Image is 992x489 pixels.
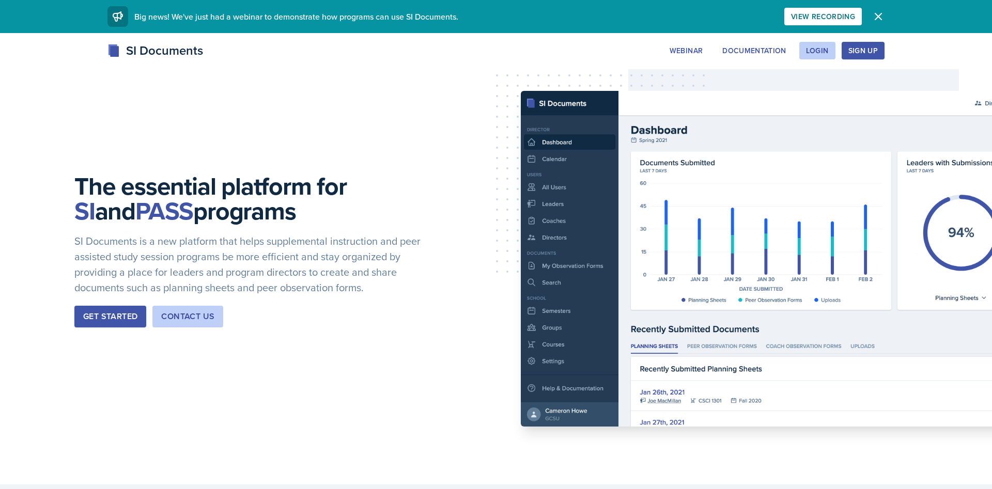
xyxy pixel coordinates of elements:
button: Documentation [716,42,793,59]
button: View Recording [784,8,862,25]
div: View Recording [791,12,855,21]
div: Sign Up [848,46,878,55]
div: SI Documents [107,41,203,60]
div: Documentation [722,46,786,55]
div: Login [806,46,829,55]
button: Sign Up [842,42,885,59]
div: Contact Us [161,310,214,323]
button: Contact Us [152,306,223,327]
button: Get Started [74,306,146,327]
span: Big news! We've just had a webinar to demonstrate how programs can use SI Documents. [134,11,458,22]
div: Webinar [670,46,703,55]
button: Webinar [663,42,709,59]
div: Get Started [83,310,137,323]
button: Login [799,42,835,59]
